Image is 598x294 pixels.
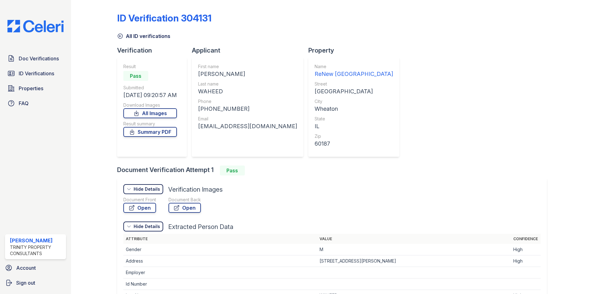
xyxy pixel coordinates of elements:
[19,70,54,77] span: ID Verifications
[10,244,64,257] div: Trinity Property Consultants
[123,203,156,213] a: Open
[315,81,393,87] div: Street
[315,116,393,122] div: State
[198,63,297,70] div: First name
[117,32,170,40] a: All ID verifications
[117,166,552,175] div: Document Verification Attempt 1
[123,244,317,255] td: Gender
[315,105,393,113] div: Wheaton
[511,244,541,255] td: High
[315,139,393,148] div: 60187
[123,121,177,127] div: Result summary
[123,234,317,244] th: Attribute
[134,223,160,230] div: Hide Details
[16,264,36,272] span: Account
[123,71,148,81] div: Pass
[315,63,393,70] div: Name
[198,122,297,131] div: [EMAIL_ADDRESS][DOMAIN_NAME]
[315,133,393,139] div: Zip
[123,127,177,137] a: Summary PDF
[317,255,511,267] td: [STREET_ADDRESS][PERSON_NAME]
[19,100,29,107] span: FAQ
[198,87,297,96] div: WAHEED
[511,255,541,267] td: High
[2,262,69,274] a: Account
[198,70,297,78] div: [PERSON_NAME]
[123,91,177,100] div: [DATE] 09:20:57 AM
[315,87,393,96] div: [GEOGRAPHIC_DATA]
[168,222,233,231] div: Extracted Person Data
[198,98,297,105] div: Phone
[117,46,192,55] div: Verification
[220,166,245,175] div: Pass
[123,63,177,70] div: Result
[308,46,404,55] div: Property
[123,255,317,267] td: Address
[192,46,308,55] div: Applicant
[317,234,511,244] th: Value
[10,237,64,244] div: [PERSON_NAME]
[123,267,317,278] td: Employer
[168,197,201,203] div: Document Back
[198,116,297,122] div: Email
[123,278,317,290] td: Id Number
[5,67,66,80] a: ID Verifications
[19,55,59,62] span: Doc Verifications
[168,203,201,213] a: Open
[198,105,297,113] div: [PHONE_NUMBER]
[315,122,393,131] div: IL
[198,81,297,87] div: Last name
[315,63,393,78] a: Name ReNew [GEOGRAPHIC_DATA]
[315,98,393,105] div: City
[117,12,211,24] div: ID Verification 304131
[511,234,541,244] th: Confidence
[19,85,43,92] span: Properties
[2,20,69,32] img: CE_Logo_Blue-a8612792a0a2168367f1c8372b55b34899dd931a85d93a1a3d3e32e68fde9ad4.png
[572,269,592,288] iframe: chat widget
[5,97,66,110] a: FAQ
[123,85,177,91] div: Submitted
[5,82,66,95] a: Properties
[5,52,66,65] a: Doc Verifications
[123,108,177,118] a: All Images
[16,279,35,287] span: Sign out
[123,197,156,203] div: Document Front
[168,185,223,194] div: Verification Images
[123,102,177,108] div: Download Images
[134,186,160,192] div: Hide Details
[317,244,511,255] td: M
[2,277,69,289] a: Sign out
[315,70,393,78] div: ReNew [GEOGRAPHIC_DATA]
